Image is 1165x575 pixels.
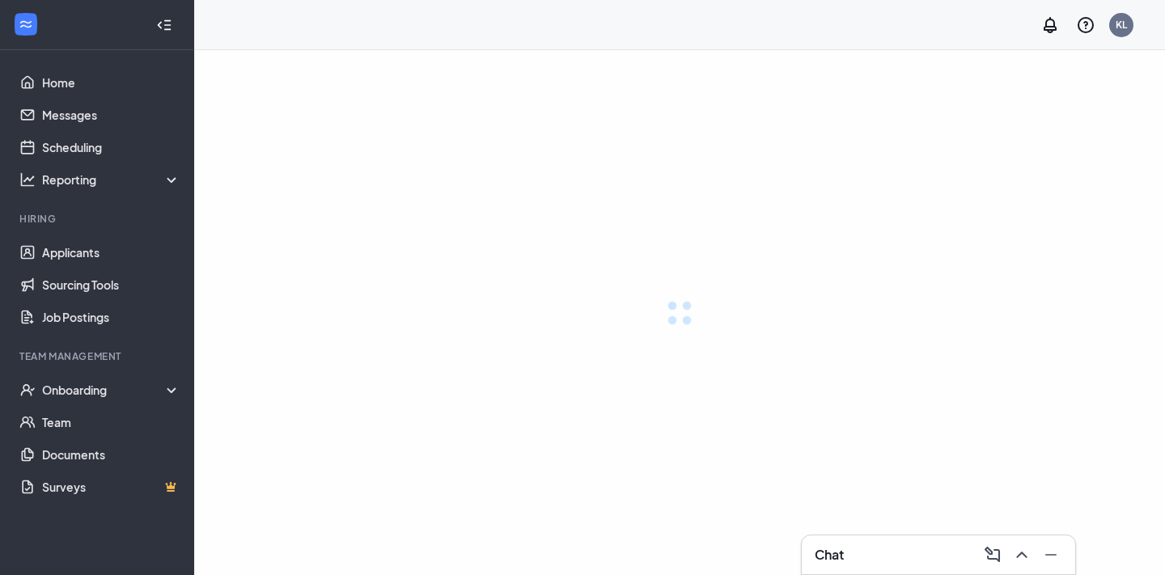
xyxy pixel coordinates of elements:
div: Reporting [42,171,181,188]
div: Team Management [19,349,177,363]
a: Scheduling [42,131,180,163]
button: ChevronUp [1007,542,1033,568]
a: Team [42,406,180,438]
div: Hiring [19,212,177,226]
svg: WorkstreamLogo [18,16,34,32]
a: Documents [42,438,180,471]
svg: UserCheck [19,382,36,398]
svg: Minimize [1041,545,1061,564]
a: Sourcing Tools [42,268,180,301]
div: KL [1116,18,1127,32]
div: Onboarding [42,382,181,398]
svg: ChevronUp [1012,545,1032,564]
svg: Collapse [156,17,172,33]
a: SurveysCrown [42,471,180,503]
button: ComposeMessage [978,542,1004,568]
a: Messages [42,99,180,131]
button: Minimize [1036,542,1062,568]
svg: ComposeMessage [983,545,1002,564]
svg: Notifications [1040,15,1060,35]
svg: Analysis [19,171,36,188]
a: Applicants [42,236,180,268]
svg: QuestionInfo [1076,15,1095,35]
h3: Chat [815,546,844,564]
a: Home [42,66,180,99]
a: Job Postings [42,301,180,333]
